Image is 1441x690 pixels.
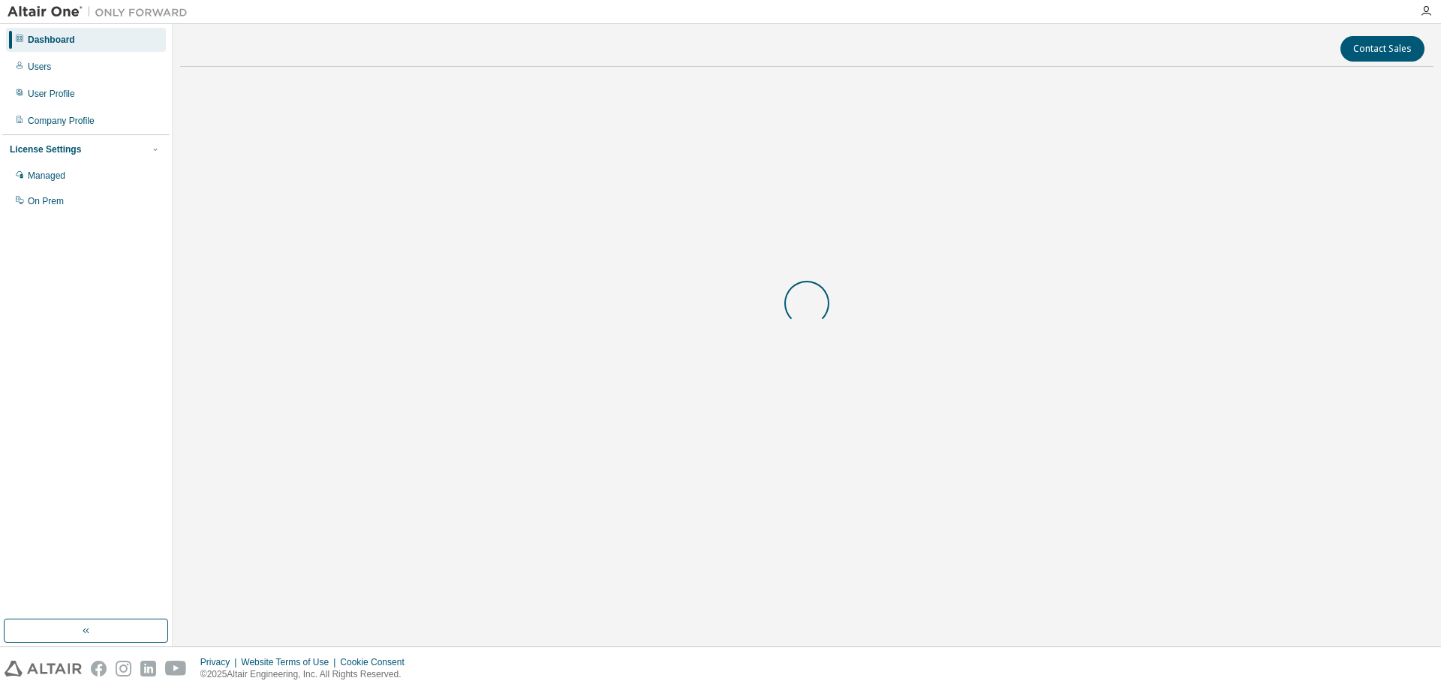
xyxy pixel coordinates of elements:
img: facebook.svg [91,661,107,676]
div: Website Terms of Use [241,656,340,668]
div: On Prem [28,195,64,207]
div: Cookie Consent [340,656,413,668]
img: linkedin.svg [140,661,156,676]
button: Contact Sales [1340,36,1424,62]
div: Users [28,61,51,73]
p: © 2025 Altair Engineering, Inc. All Rights Reserved. [200,668,414,681]
div: License Settings [10,143,81,155]
div: User Profile [28,88,75,100]
div: Dashboard [28,34,75,46]
img: instagram.svg [116,661,131,676]
div: Managed [28,170,65,182]
img: altair_logo.svg [5,661,82,676]
img: Altair One [8,5,195,20]
img: youtube.svg [165,661,187,676]
div: Privacy [200,656,241,668]
div: Company Profile [28,115,95,127]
